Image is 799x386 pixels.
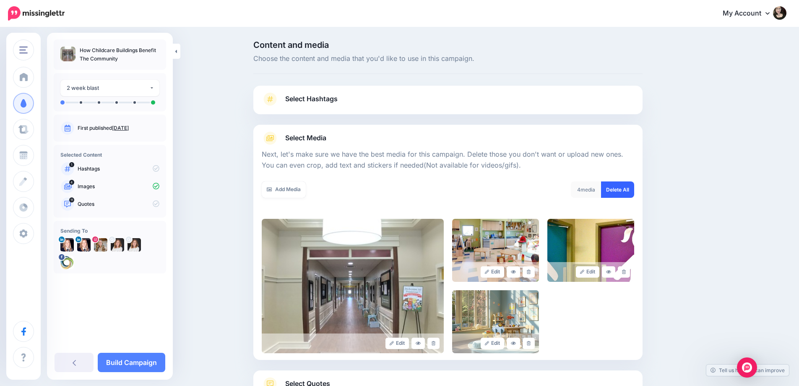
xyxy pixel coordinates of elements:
a: Edit [481,338,505,349]
p: Images [78,183,159,190]
a: Select Hashtags [262,92,634,114]
a: [DATE] [112,125,129,131]
span: 4 [69,180,74,185]
a: Edit [576,266,600,278]
div: Open Intercom Messenger [737,357,757,378]
div: Select Media [262,145,634,353]
span: 4 [577,186,580,193]
img: afb9d80aaa5ebc0637e22c8e30e34339_thumb.jpg [60,46,75,61]
span: Content and media [253,41,643,49]
a: Delete All [601,181,634,198]
p: Next, let's make sure we have the best media for this campaign. Delete those you don't want or up... [262,149,634,171]
img: 1de3c47011ed93e95760995c7df6e285_large.jpg [452,219,539,282]
img: afb9d80aaa5ebc0637e22c8e30e34339_large.jpg [262,219,444,353]
p: Quotes [78,200,159,208]
img: 1557244110365-82271.png [77,238,91,252]
p: Hashtags [78,165,159,173]
span: Select Hashtags [285,93,338,105]
div: media [571,181,601,198]
img: 874c0d871c84d9bdc978cf61f7586748_large.jpg [452,290,539,353]
img: ACg8ocIlCG6dA0v2ciFHIjlwobABclKltGAGlCuJQJYiSLnFdS_-Nb_2s96-c-82275.png [128,238,141,252]
a: My Account [714,3,786,24]
img: ACg8ocIlCG6dA0v2ciFHIjlwobABclKltGAGlCuJQJYiSLnFdS_-Nb_2s96-c-82275.png [111,238,124,252]
p: How Childcare Buildings Benefit The Community [80,46,159,63]
span: Choose the content and media that you'd like to use in this campaign. [253,53,643,64]
span: 11 [69,197,74,202]
img: Missinglettr [8,6,65,21]
img: 405530429_330392223058702_7599732348348111188_n-bsa142292.jpg [94,238,107,252]
a: Add Media [262,181,306,198]
button: 2 week blast [60,80,159,96]
span: Select Media [285,132,326,144]
img: 308004973_647017746980964_2007098106111989668_n-bsa144056.png [60,256,74,269]
span: 1 [69,162,74,167]
p: First published [78,124,159,132]
div: 2 week blast [67,83,149,93]
a: Edit [481,266,505,278]
h4: Selected Content [60,152,159,158]
a: Edit [385,338,409,349]
a: Select Media [262,131,634,145]
h4: Sending To [60,228,159,234]
img: f24a618d354a9aeba8b746506009a9c2_large.jpg [547,219,634,282]
a: Tell us how we can improve [706,365,789,376]
img: 1557244110365-82271.png [60,238,74,252]
img: menu.png [19,46,28,54]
